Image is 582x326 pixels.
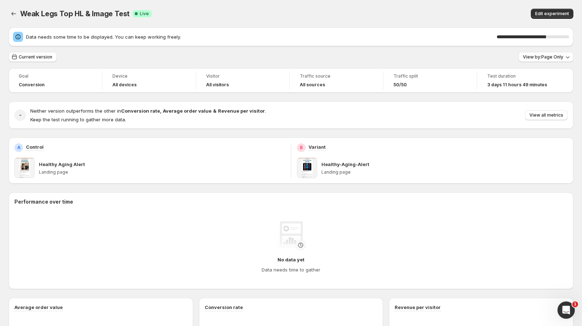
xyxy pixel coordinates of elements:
span: Weak Legs Top HL & Image Test [20,9,130,18]
h4: All devices [112,82,137,88]
span: Visitor [206,73,279,79]
h4: All sources [300,82,325,88]
span: Traffic split [394,73,467,79]
strong: & [213,108,217,114]
a: VisitorAll visitors [206,73,279,88]
span: 50/50 [394,82,407,88]
img: Healthy Aging Alert [14,158,35,178]
p: Healthy-Aging-Alert [321,161,369,168]
h2: A [17,145,21,151]
h3: Revenue per visitor [395,304,441,311]
img: Healthy-Aging-Alert [297,158,317,178]
button: View by:Page Only [519,52,573,62]
img: No data yet [277,221,306,250]
span: Test duration [487,73,561,79]
span: View by: Page Only [523,54,563,60]
span: 1 [572,301,578,307]
strong: Revenue per visitor [218,108,265,114]
span: Conversion [19,82,45,88]
span: Current version [19,54,52,60]
strong: , [160,108,161,114]
p: Control [26,143,44,151]
h2: Performance over time [14,198,568,205]
h2: B [300,145,303,151]
h4: Data needs time to gather [262,266,320,273]
p: Healthy Aging Alert [39,161,85,168]
span: 3 days 11 hours 49 minutes [487,82,547,88]
h4: All visitors [206,82,229,88]
span: Data needs some time to be displayed. You can keep working freely. [26,33,497,40]
h3: Average order value [14,304,63,311]
span: Goal [19,73,92,79]
button: Back [9,9,19,19]
span: Live [140,11,149,17]
h2: - [19,112,22,119]
span: View all metrics [529,112,563,118]
a: Traffic sourceAll sources [300,73,373,88]
button: View all metrics [525,110,568,120]
strong: Average order value [163,108,212,114]
p: Landing page [39,169,285,175]
span: Traffic source [300,73,373,79]
span: Neither version outperforms the other in . [30,108,266,114]
p: Landing page [321,169,568,175]
a: DeviceAll devices [112,73,186,88]
p: Variant [308,143,326,151]
span: Device [112,73,186,79]
iframe: Intercom live chat [557,301,575,319]
a: Traffic split50/50 [394,73,467,88]
h4: No data yet [277,256,305,263]
a: Test duration3 days 11 hours 49 minutes [487,73,561,88]
strong: Conversion rate [121,108,160,114]
button: Edit experiment [531,9,573,19]
h3: Conversion rate [205,304,243,311]
button: Current version [9,52,57,62]
span: Keep the test running to gather more data. [30,117,126,122]
span: Edit experiment [535,11,569,17]
a: GoalConversion [19,73,92,88]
